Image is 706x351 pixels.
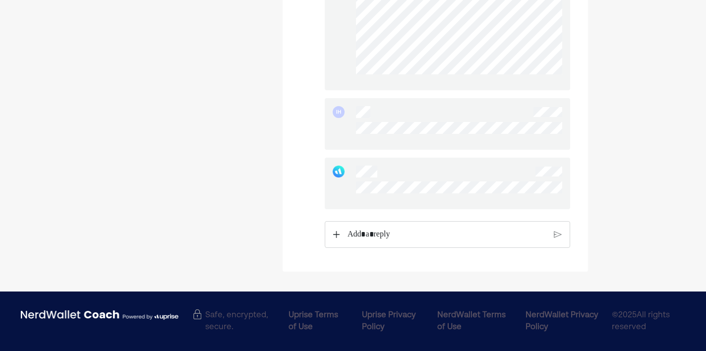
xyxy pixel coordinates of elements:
div: IH [333,106,345,118]
div: Uprise Terms of Use [289,309,346,333]
div: Safe, encrypted, secure. [193,309,277,318]
div: NerdWallet Terms of Use [437,309,509,333]
div: NerdWallet Privacy Policy [526,309,600,333]
span: © 2025 All rights reserved [612,309,685,333]
div: Rich Text Editor. Editing area: main [342,222,551,247]
div: Uprise Privacy Policy [362,309,421,333]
